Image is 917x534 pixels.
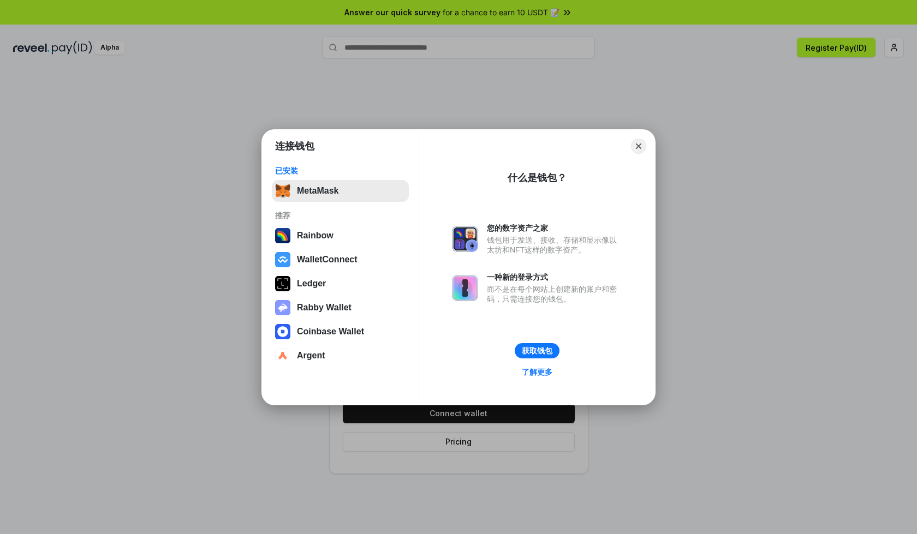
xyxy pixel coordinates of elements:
[297,279,326,289] div: Ledger
[515,343,559,358] button: 获取钱包
[272,225,409,247] button: Rainbow
[522,367,552,377] div: 了解更多
[487,235,622,255] div: 钱包用于发送、接收、存储和显示像以太坊和NFT这样的数字资产。
[275,211,406,220] div: 推荐
[297,186,338,196] div: MetaMask
[515,365,559,379] a: 了解更多
[452,275,478,301] img: svg+xml,%3Csvg%20xmlns%3D%22http%3A%2F%2Fwww.w3.org%2F2000%2Fsvg%22%20fill%3D%22none%22%20viewBox...
[275,183,290,199] img: svg+xml,%3Csvg%20fill%3D%22none%22%20height%3D%2233%22%20viewBox%3D%220%200%2035%2033%22%20width%...
[508,171,567,184] div: 什么是钱包？
[297,255,358,265] div: WalletConnect
[272,321,409,343] button: Coinbase Wallet
[272,273,409,295] button: Ledger
[487,284,622,304] div: 而不是在每个网站上创建新的账户和密码，只需连接您的钱包。
[272,180,409,202] button: MetaMask
[297,231,334,241] div: Rainbow
[297,351,325,361] div: Argent
[275,348,290,363] img: svg+xml,%3Csvg%20width%3D%2228%22%20height%3D%2228%22%20viewBox%3D%220%200%2028%2028%22%20fill%3D...
[275,166,406,176] div: 已安装
[487,272,622,282] div: 一种新的登录方式
[275,324,290,339] img: svg+xml,%3Csvg%20width%3D%2228%22%20height%3D%2228%22%20viewBox%3D%220%200%2028%2028%22%20fill%3D...
[452,226,478,252] img: svg+xml,%3Csvg%20xmlns%3D%22http%3A%2F%2Fwww.w3.org%2F2000%2Fsvg%22%20fill%3D%22none%22%20viewBox...
[297,327,364,337] div: Coinbase Wallet
[631,139,646,154] button: Close
[272,249,409,271] button: WalletConnect
[275,252,290,267] img: svg+xml,%3Csvg%20width%3D%2228%22%20height%3D%2228%22%20viewBox%3D%220%200%2028%2028%22%20fill%3D...
[272,297,409,319] button: Rabby Wallet
[297,303,352,313] div: Rabby Wallet
[275,300,290,315] img: svg+xml,%3Csvg%20xmlns%3D%22http%3A%2F%2Fwww.w3.org%2F2000%2Fsvg%22%20fill%3D%22none%22%20viewBox...
[487,223,622,233] div: 您的数字资产之家
[272,345,409,367] button: Argent
[275,276,290,291] img: svg+xml,%3Csvg%20xmlns%3D%22http%3A%2F%2Fwww.w3.org%2F2000%2Fsvg%22%20width%3D%2228%22%20height%3...
[275,228,290,243] img: svg+xml,%3Csvg%20width%3D%22120%22%20height%3D%22120%22%20viewBox%3D%220%200%20120%20120%22%20fil...
[275,140,314,153] h1: 连接钱包
[522,346,552,356] div: 获取钱包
